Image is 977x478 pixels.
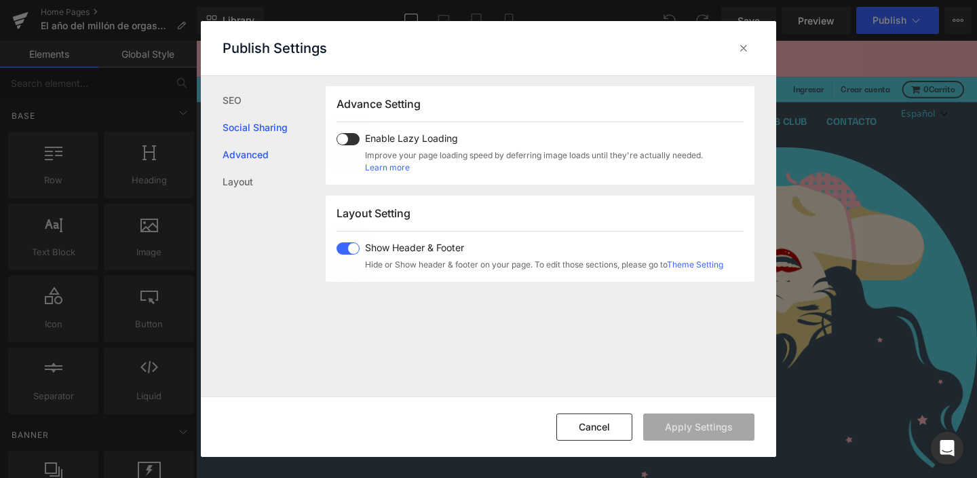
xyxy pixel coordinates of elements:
button: Apply Settings [643,413,754,441]
span: 0 [765,46,770,56]
span: Buscar [31,46,58,56]
a: Inicio [250,73,297,97]
a: SEO [223,87,326,114]
a: Lubets Club [569,73,651,97]
span: Layout Setting [337,206,410,220]
a: Tienda [300,73,353,97]
a: Crear cuenta [674,42,733,60]
a: Saber más [209,333,304,361]
span: Improve your page loading speed by deferring image loads until they're actually needed. [365,149,703,162]
a: 0Carrito [742,42,807,60]
div: Open Intercom Messenger [931,432,963,464]
span: Advance Setting [337,97,421,111]
a: Social Sharing [223,114,326,141]
span: Show Header & Footer [365,242,723,253]
img: LUBETS [14,78,81,97]
a: Layout [223,168,326,196]
span: Saber más [224,339,287,354]
span: Español [742,70,778,83]
a: Learn more [365,162,410,174]
span: Quiero el mío [113,339,191,354]
span: Hide or Show header & footer on your page. To edit those sections, please go to [365,259,723,271]
p: Publish Settings [223,40,327,56]
a: Quiero el mío [100,333,202,361]
a: Theme Setting [667,259,723,270]
a: Buscar [14,42,62,60]
a: Ingresar [624,42,664,60]
a: Qué es Lubets [356,73,448,97]
a: Advanced [223,141,326,168]
span: Enable Lazy Loading [365,133,703,144]
a: ¿Profundizamos? [451,73,566,97]
button: Cancel [556,413,632,441]
a: Contacto [654,73,725,97]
